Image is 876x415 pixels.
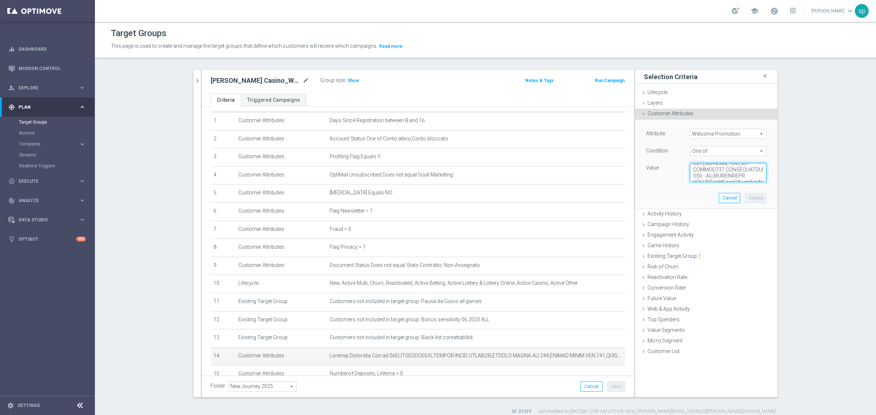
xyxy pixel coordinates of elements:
td: 15 [211,365,235,384]
span: keyboard_arrow_down [846,7,854,15]
span: This page is used to create and manage the target groups that define which customers will receive... [111,43,377,49]
div: Actions [19,128,94,139]
td: Customer Attributes [235,148,327,167]
a: [PERSON_NAME]keyboard_arrow_down [811,5,855,16]
span: Customer Attributes [648,110,693,116]
span: Document Status Does not equal Stato Contratto: Non Assegnato [330,262,480,268]
span: Templates [19,142,72,146]
button: Update [745,193,766,203]
div: Target Groups [19,117,94,128]
div: Templates [19,139,94,150]
a: Triggered Campaigns [241,94,306,106]
i: track_changes [8,197,15,204]
lable: Attribute [646,131,665,136]
span: Reactivation Rate [648,274,687,280]
button: chevron_right [193,70,201,92]
div: Streams [19,150,94,160]
td: 5 [211,185,235,203]
button: lightbulb Optibot +10 [8,236,86,242]
i: lightbulb [8,236,15,243]
div: Plan [8,104,79,110]
span: school [750,7,758,15]
div: Analyze [8,197,79,204]
i: mode_edit [303,76,309,85]
span: Show [347,78,359,83]
td: Lifecycle [235,275,327,293]
td: 2 [211,130,235,148]
td: 11 [211,293,235,311]
button: gps_fixed Plan keyboard_arrow_right [8,104,86,110]
div: Data Studio keyboard_arrow_right [8,217,86,223]
td: Customer Attributes [235,221,327,239]
span: Execute [19,179,79,183]
div: Dashboard [8,39,86,59]
i: keyboard_arrow_right [79,178,86,185]
span: Analyze [19,198,79,203]
i: settings [7,402,14,409]
div: Data Studio [8,217,79,223]
span: Customers not included in target group: Bonus sensitivity 06.2023 ALL [330,317,489,323]
button: Cancel [580,381,603,392]
div: Explore [8,85,79,91]
td: 13 [211,329,235,348]
span: Customers not included in target group: Black list contattabilità [330,334,473,341]
td: 10 [211,275,235,293]
span: Numberof Deposits, Lifetime > 0 [330,371,403,377]
td: 8 [211,239,235,257]
div: Execute [8,178,79,185]
div: Optibot [8,229,86,249]
div: Mission Control [8,66,86,71]
td: Customer Attributes [235,166,327,185]
td: Customer Attributes [235,257,327,275]
a: Settings [18,403,40,408]
span: Customer List [648,348,680,354]
button: Read more [379,42,403,50]
td: Existing Target Group [235,311,327,329]
td: Customer Attributes [235,130,327,148]
i: close [761,71,769,81]
a: Dashboard [19,39,86,59]
a: Streams [19,152,76,158]
td: Customer Attributes [235,112,327,130]
button: Templates keyboard_arrow_right [19,141,86,147]
button: play_circle_outline Execute keyboard_arrow_right [8,178,86,184]
i: play_circle_outline [8,178,15,185]
span: Conversion Rate [648,285,685,291]
label: ID: 21319 [512,408,531,415]
h2: [PERSON_NAME] Casino_Weekly_Si-Si- reg 8-16 [211,76,301,85]
i: keyboard_arrow_right [79,216,86,223]
td: Customer Attributes [235,202,327,221]
span: Account Status One of Conto attivo,Conto bloccato [330,136,448,142]
td: Customer Attributes [235,347,327,365]
span: Loremip Dolorsita Con ad 06ELITSEDDOEIUS,TEMPOR INCID UTLABOR,ETDOLO MAGNA ALI 244,ENIMAD MINIM V... [330,353,622,359]
i: person_search [8,85,15,91]
button: track_changes Analyze keyboard_arrow_right [8,198,86,203]
button: Run Campaign [594,77,625,85]
a: Actions [19,130,76,136]
i: keyboard_arrow_right [79,197,86,204]
div: Templates [19,142,79,146]
i: gps_fixed [8,104,15,110]
span: Existing Target Group [648,253,702,259]
span: Value Segments [648,327,685,333]
a: Optibot [19,229,76,249]
span: Top Spenders [648,317,680,322]
span: Activity History [648,211,682,217]
label: Last modified on [DATE] at 10:09 AM UTC+02:00 by [PERSON_NAME][EMAIL_ADDRESS][PERSON_NAME][DOMAIN... [538,408,776,415]
label: Group size [320,77,345,84]
td: Customer Attributes [235,185,327,203]
label: Folder [211,383,225,389]
button: Cancel [719,193,740,203]
div: sp [855,4,869,18]
a: Mission Control [19,59,86,78]
span: Plan [19,105,79,109]
a: Target Groups [19,119,76,125]
span: OptiMail Unsubscribed Does not equal Sisal Marketing [330,172,453,178]
button: equalizer Dashboard [8,46,86,52]
div: Mission Control [8,59,86,78]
